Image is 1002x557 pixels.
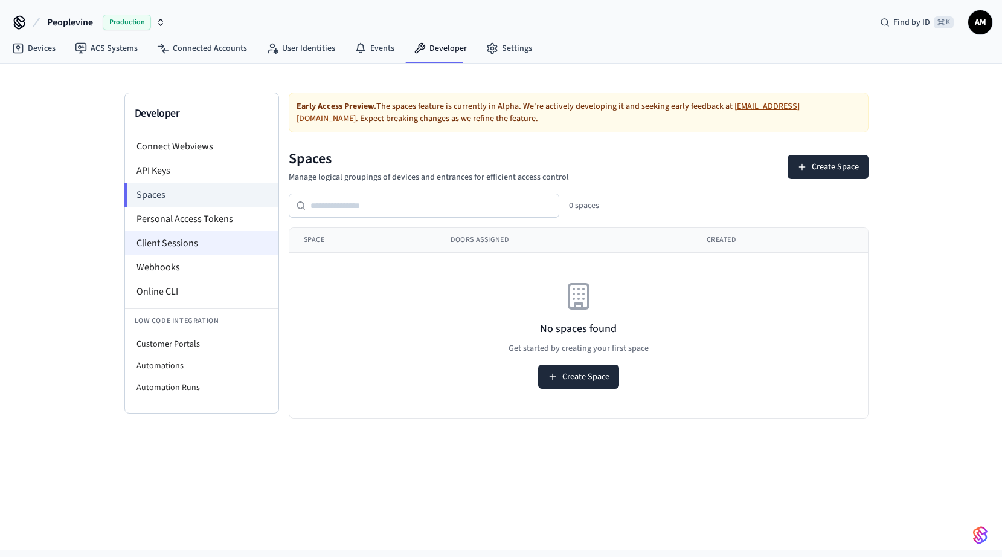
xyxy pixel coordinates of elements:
[289,93,869,132] div: The spaces feature is currently in Alpha. We're actively developing it and seeking early feedback...
[103,15,151,30] span: Production
[289,149,569,169] h1: Spaces
[2,37,65,59] a: Devices
[125,377,278,399] li: Automation Runs
[125,355,278,377] li: Automations
[289,228,436,253] th: Space
[436,228,692,253] th: Doors Assigned
[477,37,542,59] a: Settings
[147,37,257,59] a: Connected Accounts
[257,37,345,59] a: User Identities
[289,171,569,184] p: Manage logical groupings of devices and entrances for efficient access control
[968,10,992,34] button: AM
[297,100,376,112] strong: Early Access Preview.
[135,105,269,122] h3: Developer
[509,342,649,355] p: Get started by creating your first space
[125,333,278,355] li: Customer Portals
[297,100,800,125] a: [EMAIL_ADDRESS][DOMAIN_NAME]
[125,279,278,304] li: Online CLI
[125,207,278,231] li: Personal Access Tokens
[870,11,963,33] div: Find by ID⌘ K
[788,155,869,179] button: Create Space
[569,200,599,212] div: 0 spaces
[125,255,278,279] li: Webhooks
[65,37,147,59] a: ACS Systems
[934,16,954,28] span: ⌘ K
[125,134,278,158] li: Connect Webviews
[345,37,404,59] a: Events
[973,526,988,545] img: SeamLogoGradient.69752ec5.svg
[692,228,864,253] th: Created
[893,16,930,28] span: Find by ID
[124,183,278,207] li: Spaces
[125,231,278,255] li: Client Sessions
[969,11,991,33] span: AM
[47,15,93,30] span: Peoplevine
[538,365,619,389] button: Create Space
[125,308,278,333] li: Low Code Integration
[404,37,477,59] a: Developer
[125,158,278,183] li: API Keys
[540,321,617,337] h3: No spaces found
